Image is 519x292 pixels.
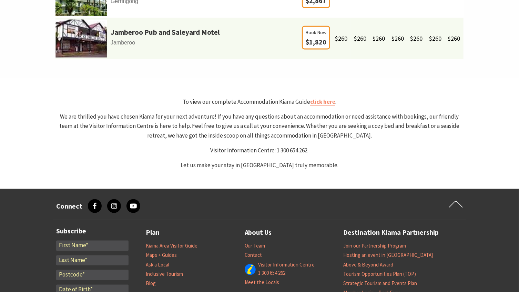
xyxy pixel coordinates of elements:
a: Visitor Information Centre [258,262,315,269]
span: $260 [410,34,423,42]
span: Jamberoo [55,38,300,47]
span: Book Now [306,29,326,36]
span: $1,820 [306,38,326,46]
span: $260 [335,34,348,42]
a: Above & Beyond Award [343,262,393,269]
a: Book Now $1,820 [302,39,330,46]
a: Meet the Locals [245,279,279,286]
img: Footballa.jpg [55,20,107,58]
a: Ask a Local [146,262,169,269]
a: Hosting an event in [GEOGRAPHIC_DATA] [343,252,433,259]
a: About Us [245,227,272,239]
h3: Subscribe [56,227,129,235]
a: 1 300 654 262 [258,270,286,277]
a: Strategic Tourism and Events Plan [343,280,417,287]
a: Kiama Area Visitor Guide [146,243,197,250]
span: $260 [373,34,385,42]
a: Inclusive Tourism [146,271,183,278]
span: $260 [354,34,366,42]
span: $260 [448,34,460,42]
a: Join our Partnership Program [343,243,406,250]
a: Destination Kiama Partnership [343,227,439,239]
input: Last Name* [56,255,129,266]
a: Our Team [245,243,265,250]
a: Blog [146,280,156,287]
span: $260 [429,34,441,42]
input: First Name* [56,241,129,251]
input: Postcode* [56,270,129,280]
p: To view our complete Accommodation Kiama Guide . [55,97,464,107]
p: We are thrilled you have chosen Kiama for your next adventure! If you have any questions about an... [55,112,464,140]
a: Tourism Opportunities Plan (TOP) [343,271,416,278]
a: Plan [146,227,160,239]
span: $260 [391,34,404,42]
a: click here [310,98,335,106]
p: Let us make your stay in [GEOGRAPHIC_DATA] truly memorable. [55,161,464,170]
h3: Connect [56,202,82,210]
p: Visitor Information Centre: 1 300 654 262. [55,146,464,155]
a: Maps + Guides [146,252,177,259]
a: Jamberoo Pub and Saleyard Motel [111,27,220,38]
a: Contact [245,252,262,259]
